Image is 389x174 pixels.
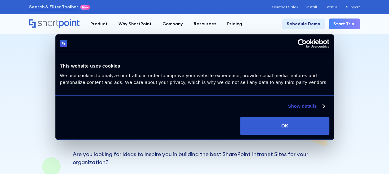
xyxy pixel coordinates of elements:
[29,19,80,28] a: Home
[119,21,152,27] div: Why ShortPoint
[162,21,183,27] div: Company
[227,21,242,27] div: Pricing
[113,19,157,29] a: Why ShortPoint
[60,40,67,47] img: logo
[240,117,329,135] button: OK
[346,5,360,9] a: Support
[60,73,328,85] span: We use cookies to analyze our traffic in order to improve your website experience, provide social...
[85,19,113,29] a: Product
[222,19,248,29] a: Pricing
[275,39,329,48] a: Usercentrics Cookiebot - opens in a new window
[272,5,298,9] a: Contact Sales
[188,19,222,29] a: Resources
[60,62,329,70] div: This website uses cookies
[306,5,317,9] a: Install
[288,102,324,110] a: Show details
[282,19,325,29] a: Schedule Demo
[29,4,78,10] a: Search & Filter Toolbar
[326,5,337,9] a: Status
[194,21,216,27] div: Resources
[157,19,188,29] a: Company
[90,21,108,27] div: Product
[329,19,360,29] a: Start Trial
